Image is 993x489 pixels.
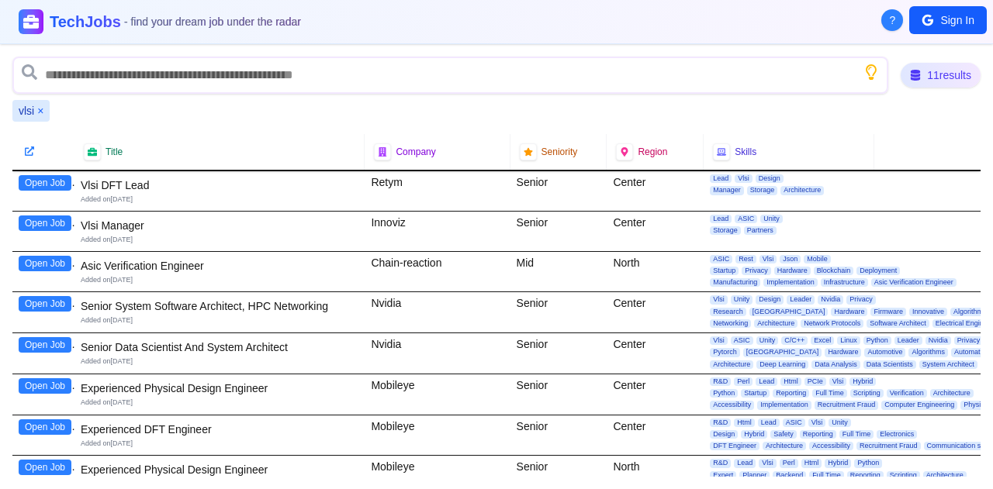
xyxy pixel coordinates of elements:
div: Added on [DATE] [81,195,358,205]
span: Design [756,174,784,183]
button: Open Job [19,460,71,475]
span: Nvidia [818,295,843,304]
span: Lead [710,174,732,183]
span: Privacy [742,267,771,275]
span: Data Analysis [811,360,860,369]
span: Accessibility [710,401,754,409]
div: Added on [DATE] [81,315,358,325]
span: Algorithms [908,348,948,356]
span: Blockchain [814,267,854,275]
div: Nvidia [365,292,510,332]
span: Manager [710,186,744,195]
span: Planner [739,471,770,480]
span: Architecture [780,186,824,195]
span: - find your dream job under the radar [124,15,301,28]
span: Reporting [773,389,809,398]
span: Safety [770,430,797,439]
span: Verification [887,389,927,398]
div: Center [607,415,704,456]
span: Lead [710,215,732,223]
span: Vlsi [735,174,753,183]
span: Firmware [870,308,906,316]
div: Added on [DATE] [81,356,358,367]
span: Vlsi [710,336,728,345]
span: Hardware [831,308,867,316]
span: Perl [734,377,753,386]
span: ASIC [783,418,805,427]
span: Storage [710,226,741,235]
div: Senior [510,374,607,415]
span: Recruitment Fraud [856,442,921,450]
span: Accessibility [809,442,853,450]
div: Added on [DATE] [81,439,358,449]
div: Senior [510,333,607,374]
div: Retym [365,171,510,211]
span: Partners [744,226,777,235]
div: Innoviz [365,212,510,251]
div: Senior Data Scientist And System Architect [81,339,358,355]
span: Skills [735,146,756,158]
span: Reporting [800,430,836,439]
span: R&D [710,459,731,467]
span: Seniority [541,146,578,158]
span: vlsi [19,103,34,119]
span: Mobile [804,255,831,263]
span: Deployment [856,267,900,275]
h1: TechJobs [50,11,301,33]
span: ASIC [710,255,732,263]
span: Html [780,377,801,386]
span: Scripting [887,471,920,480]
div: Chain-reaction [365,252,510,292]
span: R&D [710,418,731,427]
button: Sign In [909,6,987,34]
div: Senior [510,212,607,251]
span: Python [710,389,738,398]
div: North [607,252,704,292]
button: Open Job [19,215,71,231]
div: 11 results [901,63,981,88]
div: Senior [510,415,607,456]
span: Region [638,146,667,158]
div: Added on [DATE] [81,398,358,408]
span: Python [863,336,891,345]
span: Network Protocols [801,319,863,328]
span: Unity [756,336,779,345]
div: Mobileye [365,415,510,456]
span: Innovative [909,308,947,316]
span: Unity [829,418,851,427]
span: Json [780,255,801,263]
span: Reporting [847,471,884,480]
span: Full Time [812,389,847,398]
button: Open Job [19,419,71,435]
span: Privacy [954,336,984,345]
div: Senior [510,292,607,332]
span: Asic Verification Engineer [871,278,957,287]
span: Architecture [754,319,798,328]
span: Software Architect [867,319,929,328]
span: Nvidia [926,336,951,345]
button: Open Job [19,175,71,191]
span: Hardware [774,267,811,275]
span: Expert [710,471,736,480]
span: Networking [710,319,751,328]
div: Center [607,171,704,211]
span: Data Scientists [863,360,916,369]
span: Leader [894,336,922,345]
span: [GEOGRAPHIC_DATA] [749,308,829,316]
span: ASIC [735,215,757,223]
span: Storage [747,186,778,195]
span: Architecture [710,360,753,369]
button: Remove vlsi filter [37,103,43,119]
span: Computer Engineering [881,401,957,409]
div: Experienced Physical Design Engineer [81,462,358,477]
span: Title [106,146,123,158]
div: Mobileye [365,374,510,415]
span: Html [801,459,822,467]
span: Architecture [763,442,806,450]
div: Experienced Physical Design Engineer [81,381,358,396]
div: Center [607,212,704,251]
span: [GEOGRAPHIC_DATA] [743,348,822,356]
span: Vlsi [759,255,777,263]
button: Open Job [19,337,71,353]
span: Html [734,418,755,427]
